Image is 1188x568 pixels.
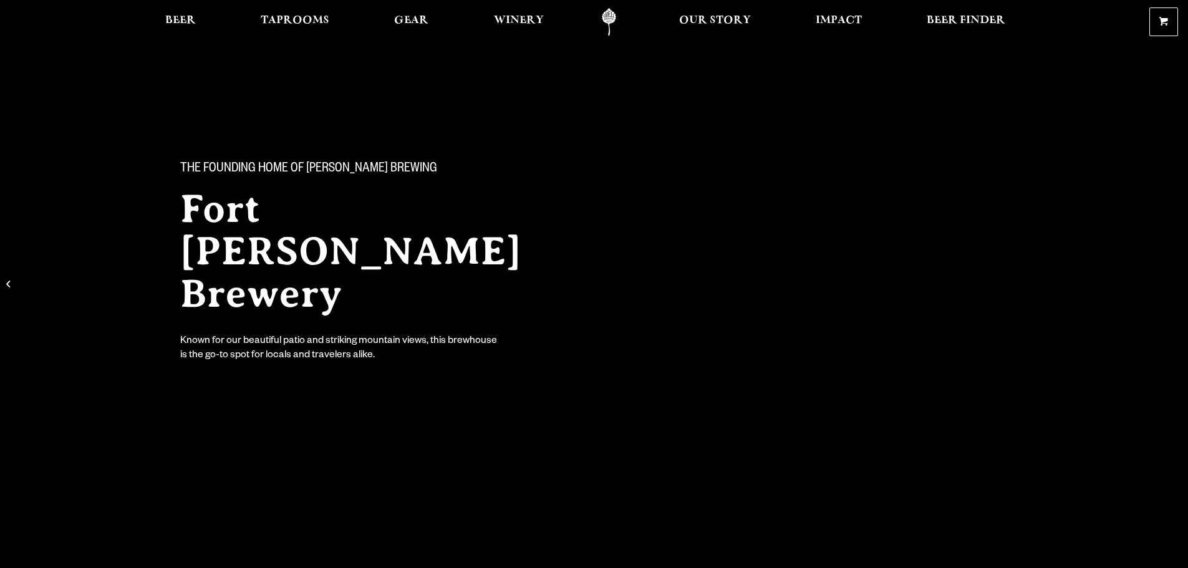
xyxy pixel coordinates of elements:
[816,16,862,26] span: Impact
[386,8,437,36] a: Gear
[165,16,196,26] span: Beer
[586,8,632,36] a: Odell Home
[679,16,751,26] span: Our Story
[261,16,329,26] span: Taprooms
[919,8,1013,36] a: Beer Finder
[180,335,500,363] div: Known for our beautiful patio and striking mountain views, this brewhouse is the go-to spot for l...
[253,8,337,36] a: Taprooms
[927,16,1005,26] span: Beer Finder
[394,16,428,26] span: Gear
[671,8,759,36] a: Our Story
[494,16,544,26] span: Winery
[808,8,870,36] a: Impact
[157,8,204,36] a: Beer
[486,8,552,36] a: Winery
[180,188,569,315] h2: Fort [PERSON_NAME] Brewery
[180,161,437,178] span: The Founding Home of [PERSON_NAME] Brewing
